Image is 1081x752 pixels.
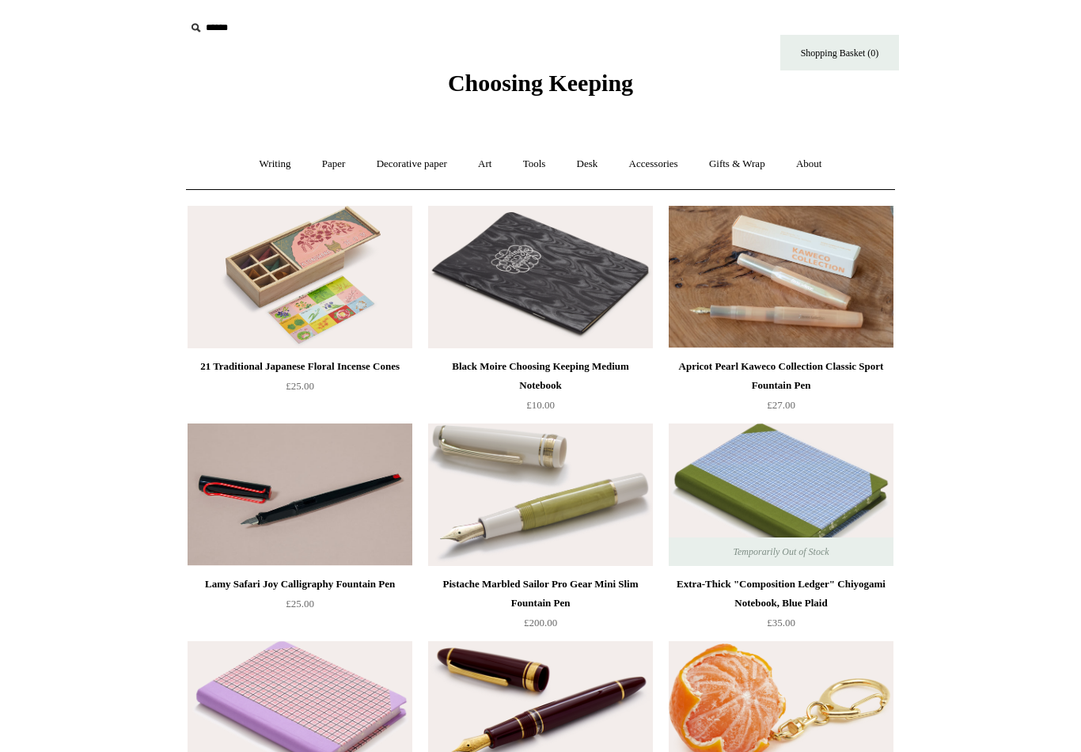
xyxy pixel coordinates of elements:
[526,399,555,411] span: £10.00
[428,357,653,422] a: Black Moire Choosing Keeping Medium Notebook £10.00
[432,357,649,395] div: Black Moire Choosing Keeping Medium Notebook
[673,575,889,613] div: Extra-Thick "Composition Ledger" Chiyogami Notebook, Blue Plaid
[669,357,893,422] a: Apricot Pearl Kaweco Collection Classic Sport Fountain Pen £27.00
[428,423,653,566] a: Pistache Marbled Sailor Pro Gear Mini Slim Fountain Pen Pistache Marbled Sailor Pro Gear Mini Sli...
[673,357,889,395] div: Apricot Pearl Kaweco Collection Classic Sport Fountain Pen
[669,423,893,566] a: Extra-Thick "Composition Ledger" Chiyogami Notebook, Blue Plaid Extra-Thick "Composition Ledger" ...
[188,423,412,566] a: Lamy Safari Joy Calligraphy Fountain Pen Lamy Safari Joy Calligraphy Fountain Pen
[188,423,412,566] img: Lamy Safari Joy Calligraphy Fountain Pen
[563,143,613,185] a: Desk
[428,206,653,348] a: Black Moire Choosing Keeping Medium Notebook Black Moire Choosing Keeping Medium Notebook
[308,143,360,185] a: Paper
[669,423,893,566] img: Extra-Thick "Composition Ledger" Chiyogami Notebook, Blue Plaid
[669,575,893,640] a: Extra-Thick "Composition Ledger" Chiyogami Notebook, Blue Plaid £35.00
[717,537,844,566] span: Temporarily Out of Stock
[780,35,899,70] a: Shopping Basket (0)
[188,206,412,348] a: 21 Traditional Japanese Floral Incense Cones 21 Traditional Japanese Floral Incense Cones
[188,206,412,348] img: 21 Traditional Japanese Floral Incense Cones
[669,206,893,348] img: Apricot Pearl Kaweco Collection Classic Sport Fountain Pen
[695,143,779,185] a: Gifts & Wrap
[245,143,305,185] a: Writing
[432,575,649,613] div: Pistache Marbled Sailor Pro Gear Mini Slim Fountain Pen
[464,143,506,185] a: Art
[362,143,461,185] a: Decorative paper
[448,82,633,93] a: Choosing Keeping
[428,206,653,348] img: Black Moire Choosing Keeping Medium Notebook
[428,575,653,640] a: Pistache Marbled Sailor Pro Gear Mini Slim Fountain Pen £200.00
[782,143,836,185] a: About
[669,206,893,348] a: Apricot Pearl Kaweco Collection Classic Sport Fountain Pen Apricot Pearl Kaweco Collection Classi...
[767,617,795,629] span: £35.00
[188,575,412,640] a: Lamy Safari Joy Calligraphy Fountain Pen £25.00
[192,357,408,376] div: 21 Traditional Japanese Floral Incense Cones
[615,143,692,185] a: Accessories
[428,423,653,566] img: Pistache Marbled Sailor Pro Gear Mini Slim Fountain Pen
[192,575,408,594] div: Lamy Safari Joy Calligraphy Fountain Pen
[286,598,314,610] span: £25.00
[767,399,795,411] span: £27.00
[188,357,412,422] a: 21 Traditional Japanese Floral Incense Cones £25.00
[286,380,314,392] span: £25.00
[448,70,633,96] span: Choosing Keeping
[509,143,560,185] a: Tools
[524,617,557,629] span: £200.00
